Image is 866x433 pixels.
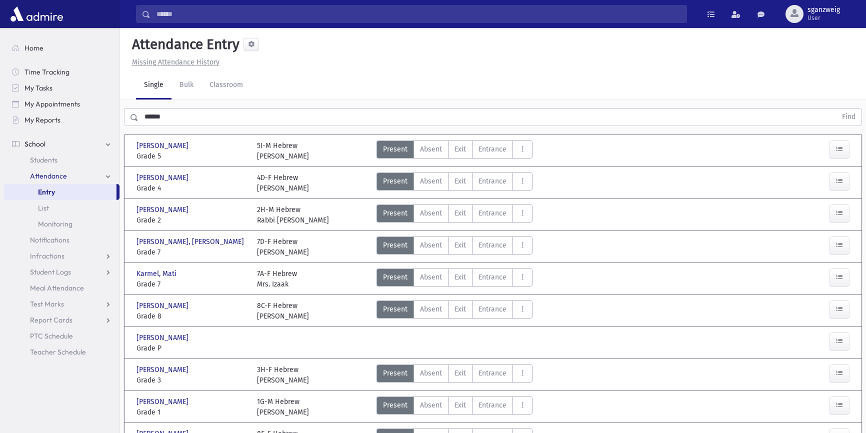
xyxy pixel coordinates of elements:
span: Infractions [30,251,64,260]
span: My Tasks [24,83,52,92]
div: 7A-F Hebrew Mrs. Izaak [257,268,297,289]
a: Meal Attendance [4,280,119,296]
span: Absent [420,304,442,314]
div: AttTypes [376,364,532,385]
a: Missing Attendance History [128,58,219,66]
span: Absent [420,208,442,218]
span: Notifications [30,235,69,244]
span: Present [383,272,407,282]
a: Classroom [201,71,251,99]
div: AttTypes [376,396,532,417]
span: Karmel, Mati [136,268,178,279]
span: Entrance [478,368,506,378]
a: School [4,136,119,152]
span: Grade P [136,343,247,353]
span: sganzweig [807,6,840,14]
span: Present [383,400,407,410]
img: AdmirePro [8,4,65,24]
span: Home [24,43,43,52]
span: Exit [454,208,466,218]
span: Exit [454,400,466,410]
div: 8C-F Hebrew [PERSON_NAME] [257,300,309,321]
span: Student Logs [30,267,71,276]
span: Absent [420,144,442,154]
a: Test Marks [4,296,119,312]
span: Time Tracking [24,67,69,76]
span: Absent [420,176,442,186]
div: AttTypes [376,236,532,257]
a: My Appointments [4,96,119,112]
span: Grade 8 [136,311,247,321]
span: Entrance [478,176,506,186]
span: [PERSON_NAME] [136,396,190,407]
span: Meal Attendance [30,283,84,292]
a: My Reports [4,112,119,128]
span: Students [30,155,57,164]
span: Entrance [478,272,506,282]
span: Exit [454,144,466,154]
a: Entry [4,184,116,200]
span: Grade 7 [136,279,247,289]
span: My Reports [24,115,60,124]
a: Monitoring [4,216,119,232]
span: Present [383,144,407,154]
div: AttTypes [376,140,532,161]
span: Grade 5 [136,151,247,161]
span: [PERSON_NAME] [136,204,190,215]
span: Grade 1 [136,407,247,417]
a: Notifications [4,232,119,248]
a: Single [136,71,171,99]
span: Present [383,368,407,378]
span: [PERSON_NAME] [136,332,190,343]
div: 4D-F Hebrew [PERSON_NAME] [257,172,309,193]
div: AttTypes [376,300,532,321]
a: Report Cards [4,312,119,328]
span: Entrance [478,208,506,218]
div: 3H-F Hebrew [PERSON_NAME] [257,364,309,385]
span: School [24,139,45,148]
div: AttTypes [376,172,532,193]
span: Absent [420,272,442,282]
span: List [38,203,49,212]
span: [PERSON_NAME] [136,172,190,183]
h5: Attendance Entry [128,36,239,53]
span: Entrance [478,304,506,314]
a: Attendance [4,168,119,184]
span: Monitoring [38,219,72,228]
a: Bulk [171,71,201,99]
span: PTC Schedule [30,331,73,340]
span: Exit [454,304,466,314]
span: Absent [420,240,442,250]
span: Grade 4 [136,183,247,193]
span: Absent [420,400,442,410]
span: [PERSON_NAME] [136,300,190,311]
a: My Tasks [4,80,119,96]
span: User [807,14,840,22]
div: 1G-M Hebrew [PERSON_NAME] [257,396,309,417]
span: Grade 7 [136,247,247,257]
span: Exit [454,368,466,378]
a: Time Tracking [4,64,119,80]
span: Grade 3 [136,375,247,385]
a: Teacher Schedule [4,344,119,360]
span: Grade 2 [136,215,247,225]
span: Exit [454,272,466,282]
a: List [4,200,119,216]
a: Home [4,40,119,56]
span: Entrance [478,240,506,250]
span: Present [383,240,407,250]
span: Entrance [478,400,506,410]
span: Attendance [30,171,67,180]
span: [PERSON_NAME] [136,364,190,375]
div: 7D-F Hebrew [PERSON_NAME] [257,236,309,257]
a: Students [4,152,119,168]
span: [PERSON_NAME] [136,140,190,151]
div: 5I-M Hebrew [PERSON_NAME] [257,140,309,161]
a: PTC Schedule [4,328,119,344]
span: Teacher Schedule [30,347,86,356]
span: Absent [420,368,442,378]
span: Report Cards [30,315,72,324]
span: Present [383,176,407,186]
span: My Appointments [24,99,80,108]
span: Test Marks [30,299,64,308]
